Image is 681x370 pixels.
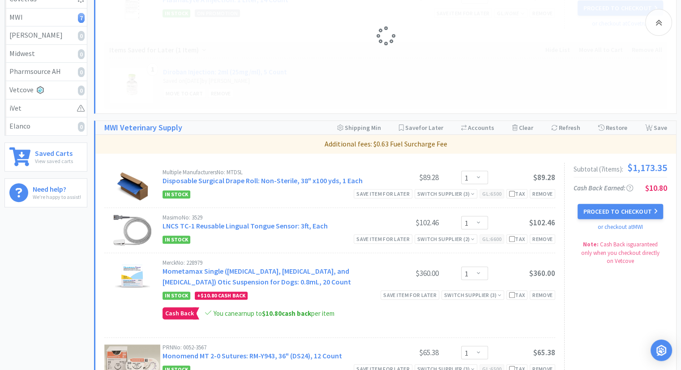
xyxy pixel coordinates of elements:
p: View saved carts [35,157,73,165]
div: GL: 6500 [480,189,504,198]
div: Remove [530,234,555,244]
div: Tax [509,291,525,299]
div: Shipping Min [337,121,381,134]
a: MWI7 [5,9,87,27]
a: Pharmsource AH0 [5,63,87,81]
i: 0 [78,49,85,59]
div: Save item for later [381,290,439,300]
span: $65.38 [533,348,555,357]
a: LNCS TC-1 Reusable Lingual Tongue Sensor: 3ft, Each [163,221,328,230]
div: iVet [9,103,82,114]
img: 6ea6b230ee0b4db49e3378a2badc773c_800968.png [115,260,150,291]
span: $102.46 [529,218,555,228]
button: Proceed to Checkout [578,204,663,219]
i: 0 [78,67,85,77]
i: 7 [78,13,85,23]
div: PRN No: 0052-3567 [163,344,372,350]
div: Switch Supplier ( 3 ) [444,291,501,299]
div: Remove [530,189,555,198]
a: MWI Veterinary Supply [104,121,182,134]
h6: Saved Carts [35,147,73,157]
i: 0 [78,86,85,95]
a: or checkout at MWI [598,223,643,231]
span: Cash Back [163,308,196,319]
div: Masimo No: 3529 [163,215,372,220]
span: You can earn up to per item [214,309,334,318]
a: Elanco0 [5,117,87,135]
div: Elanco [9,120,82,132]
div: Switch Supplier ( 3 ) [417,189,475,198]
a: Disposable Surgical Drape Roll: Non-Sterile, 38" x100 yds, 1 Each [163,176,363,185]
a: Mometamax Single ([MEDICAL_DATA], [MEDICAL_DATA], and [MEDICAL_DATA]) Otic Suspension for Dogs: 0... [163,267,351,286]
div: Save item for later [354,234,412,244]
a: Saved CartsView saved carts [4,142,87,172]
span: Cash Back Earned : [574,184,633,192]
div: GL: 6600 [480,234,504,244]
span: In Stock [163,292,190,300]
span: $10.80 [201,292,217,299]
a: [PERSON_NAME]0 [5,26,87,45]
div: Subtotal ( 7 item s ): [574,163,667,172]
div: Tax [509,189,525,198]
strong: Note: [583,241,599,248]
p: Additional fees: $0.63 Fuel Surcharge Fee [99,138,672,150]
div: Merck No: 228979 [163,260,372,266]
div: $89.28 [372,172,439,183]
div: Save [645,121,667,134]
div: Vetcove [9,84,82,96]
div: Switch Supplier ( 2 ) [417,235,475,243]
img: fc119bc58f5b4d928b47ea43bcbb7402_17646.png [113,215,151,246]
p: We're happy to assist! [33,193,81,201]
div: Accounts [461,121,494,134]
span: Save for Later [405,124,443,132]
span: $10.80 [262,309,282,318]
div: Restore [598,121,627,134]
div: Clear [512,121,533,134]
img: dcf297d7f3924812a6034dc4f75f0153_257451.png [116,169,148,201]
strong: cash back [262,309,311,318]
div: $360.00 [372,268,439,279]
div: Save item for later [354,189,412,198]
div: + Cash Back [195,292,248,300]
div: MWI [9,12,82,23]
span: $89.28 [533,172,555,182]
i: 0 [78,122,85,132]
a: Monomend MT 2-0 Sutures: RM-Y943, 36" (DS24), 12 Count [163,351,342,360]
i: 0 [78,31,85,41]
div: Open Intercom Messenger [651,340,672,361]
span: $1,173.35 [627,163,667,172]
div: Refresh [551,121,580,134]
div: Pharmsource AH [9,66,82,77]
span: In Stock [163,190,190,198]
div: Multiple Manufacturers No: MTDSL [163,169,372,175]
div: Midwest [9,48,82,60]
span: $10.80 [645,183,667,193]
span: Cash Back is guaranteed only when you checkout directly on Vetcove [581,241,660,264]
span: In Stock [163,236,190,244]
div: $65.38 [372,347,439,358]
span: $360.00 [529,268,555,278]
a: Midwest0 [5,45,87,63]
a: Vetcove0 [5,81,87,99]
h6: Need help? [33,183,81,193]
div: Remove [530,290,555,300]
a: iVet [5,99,87,118]
div: $102.46 [372,217,439,228]
div: Tax [509,235,525,243]
div: [PERSON_NAME] [9,30,82,41]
